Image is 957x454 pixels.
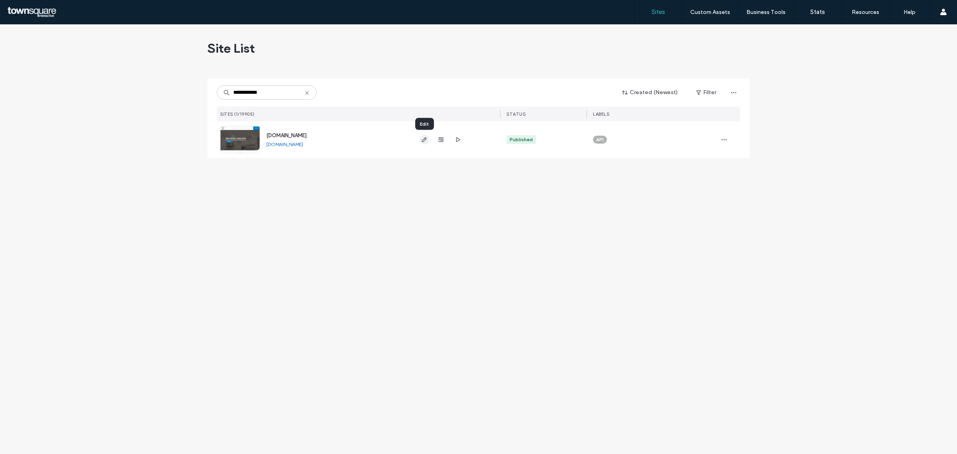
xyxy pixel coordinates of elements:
[506,111,526,117] span: STATUS
[220,111,255,117] span: SITES (1/19905)
[746,9,786,16] label: Business Tools
[688,86,724,99] button: Filter
[810,8,825,16] label: Stats
[615,86,685,99] button: Created (Newest)
[593,111,609,117] span: LABELS
[510,136,533,143] div: Published
[652,8,665,16] label: Sites
[207,40,255,56] span: Site List
[415,118,434,130] div: Edit
[904,9,916,16] label: Help
[690,9,730,16] label: Custom Assets
[266,141,303,147] a: [DOMAIN_NAME]
[852,9,879,16] label: Resources
[18,6,34,13] span: Help
[266,132,307,138] a: [DOMAIN_NAME]
[596,136,604,143] span: API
